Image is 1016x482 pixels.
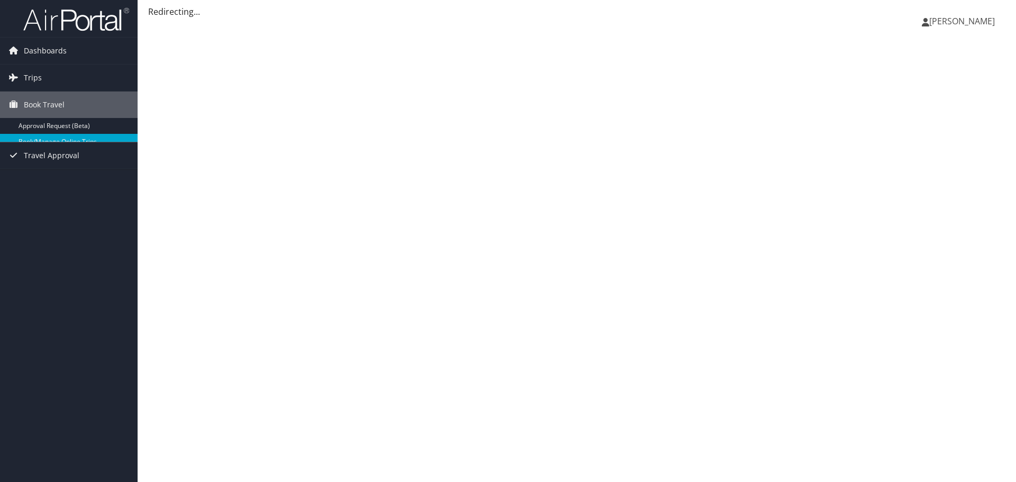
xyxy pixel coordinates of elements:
div: Redirecting... [148,5,1005,18]
img: airportal-logo.png [23,7,129,32]
span: Travel Approval [24,142,79,169]
a: [PERSON_NAME] [922,5,1005,37]
span: Trips [24,65,42,91]
span: Dashboards [24,38,67,64]
span: [PERSON_NAME] [929,15,995,27]
span: Book Travel [24,92,65,118]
